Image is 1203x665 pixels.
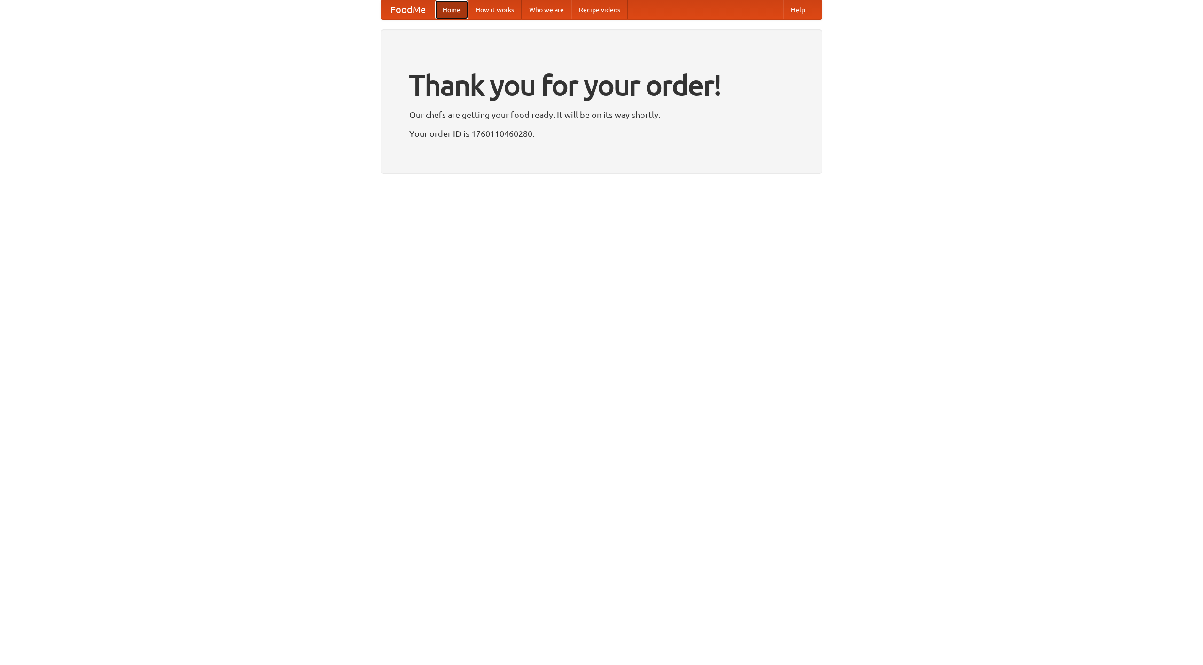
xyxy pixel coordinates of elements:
[409,63,794,108] h1: Thank you for your order!
[381,0,435,19] a: FoodMe
[409,108,794,122] p: Our chefs are getting your food ready. It will be on its way shortly.
[435,0,468,19] a: Home
[522,0,571,19] a: Who we are
[783,0,812,19] a: Help
[571,0,628,19] a: Recipe videos
[468,0,522,19] a: How it works
[409,126,794,141] p: Your order ID is 1760110460280.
